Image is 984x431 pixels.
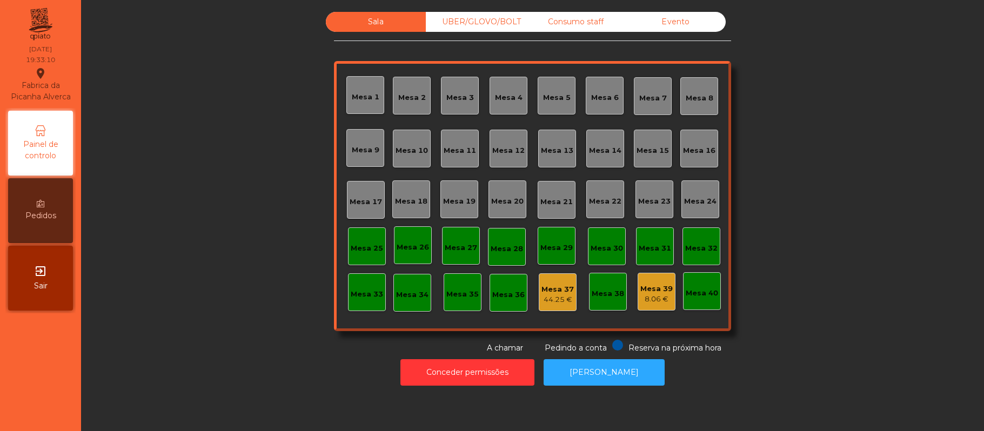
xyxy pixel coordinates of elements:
[541,145,573,156] div: Mesa 13
[526,12,626,32] div: Consumo staff
[495,92,523,103] div: Mesa 4
[350,197,382,207] div: Mesa 17
[545,343,607,353] span: Pedindo a conta
[34,265,47,278] i: exit_to_app
[34,67,47,80] i: location_on
[25,210,56,221] span: Pedidos
[541,284,574,295] div: Mesa 37
[589,196,621,207] div: Mesa 22
[638,196,671,207] div: Mesa 23
[400,359,534,386] button: Conceder permissões
[639,93,667,104] div: Mesa 7
[543,92,571,103] div: Mesa 5
[351,243,383,254] div: Mesa 25
[443,196,476,207] div: Mesa 19
[628,343,721,353] span: Reserva na próxima hora
[626,12,726,32] div: Evento
[352,92,379,103] div: Mesa 1
[9,67,72,103] div: Fabrica da Picanha Alverca
[445,243,477,253] div: Mesa 27
[444,145,476,156] div: Mesa 11
[637,145,669,156] div: Mesa 15
[11,139,70,161] span: Painel de controlo
[491,196,524,207] div: Mesa 20
[397,242,429,253] div: Mesa 26
[685,243,718,254] div: Mesa 32
[426,12,526,32] div: UBER/GLOVO/BOLT
[686,288,718,299] div: Mesa 40
[684,196,717,207] div: Mesa 24
[326,12,426,32] div: Sala
[446,289,479,300] div: Mesa 35
[639,243,671,254] div: Mesa 31
[683,145,715,156] div: Mesa 16
[540,243,573,253] div: Mesa 29
[446,92,474,103] div: Mesa 3
[396,289,429,300] div: Mesa 34
[26,55,55,65] div: 19:33:10
[352,145,379,156] div: Mesa 9
[540,197,573,207] div: Mesa 21
[591,92,619,103] div: Mesa 6
[592,288,624,299] div: Mesa 38
[398,92,426,103] div: Mesa 2
[591,243,623,254] div: Mesa 30
[541,294,574,305] div: 44.25 €
[640,284,673,294] div: Mesa 39
[34,280,48,292] span: Sair
[492,289,525,300] div: Mesa 36
[491,244,523,254] div: Mesa 28
[492,145,525,156] div: Mesa 12
[396,145,428,156] div: Mesa 10
[487,343,523,353] span: A chamar
[29,44,52,54] div: [DATE]
[640,294,673,305] div: 8.06 €
[395,196,427,207] div: Mesa 18
[544,359,665,386] button: [PERSON_NAME]
[27,5,53,43] img: qpiato
[589,145,621,156] div: Mesa 14
[351,289,383,300] div: Mesa 33
[686,93,713,104] div: Mesa 8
